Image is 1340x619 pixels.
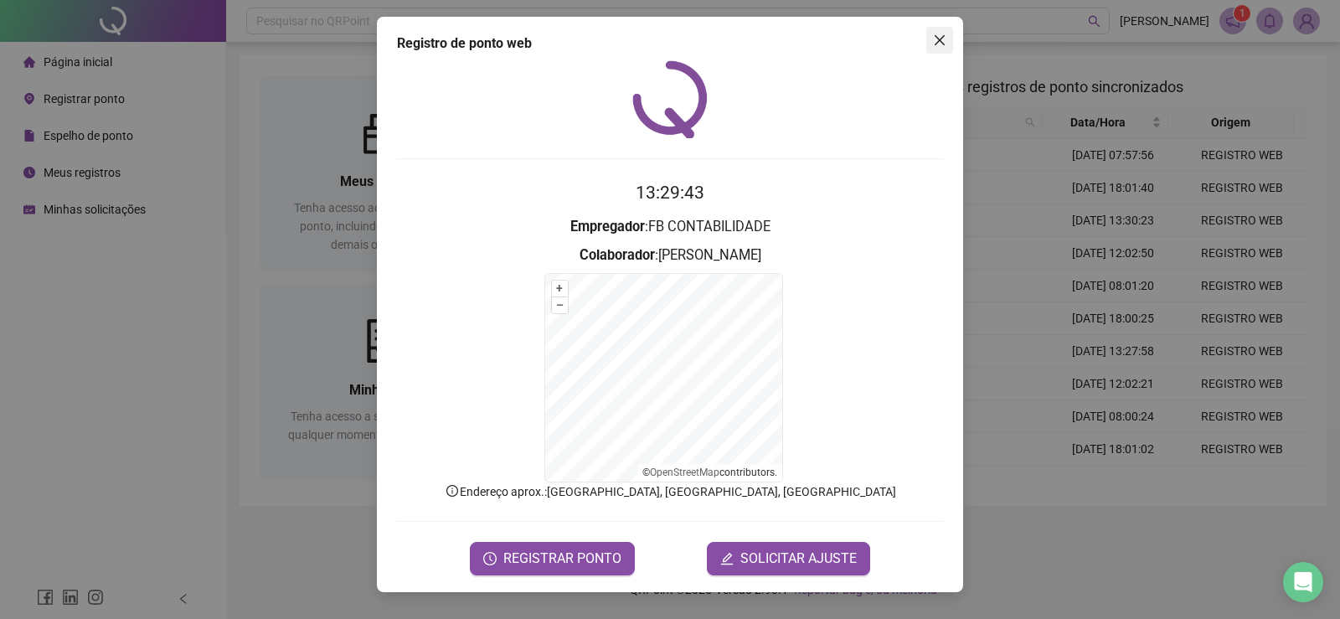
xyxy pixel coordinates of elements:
time: 13:29:43 [636,183,704,203]
span: SOLICITAR AJUSTE [740,549,857,569]
button: + [552,281,568,297]
p: Endereço aprox. : [GEOGRAPHIC_DATA], [GEOGRAPHIC_DATA], [GEOGRAPHIC_DATA] [397,482,943,501]
span: clock-circle [483,552,497,565]
span: close [933,34,946,47]
img: QRPoint [632,60,708,138]
div: Registro de ponto web [397,34,943,54]
div: Open Intercom Messenger [1283,562,1323,602]
li: © contributors. [642,467,777,478]
h3: : [PERSON_NAME] [397,245,943,266]
button: REGISTRAR PONTO [470,542,635,575]
h3: : FB CONTABILIDADE [397,216,943,238]
span: edit [720,552,734,565]
strong: Colaborador [580,247,655,263]
span: REGISTRAR PONTO [503,549,621,569]
button: – [552,297,568,313]
button: editSOLICITAR AJUSTE [707,542,870,575]
button: Close [926,27,953,54]
span: info-circle [445,483,460,498]
strong: Empregador [570,219,645,235]
a: OpenStreetMap [650,467,719,478]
